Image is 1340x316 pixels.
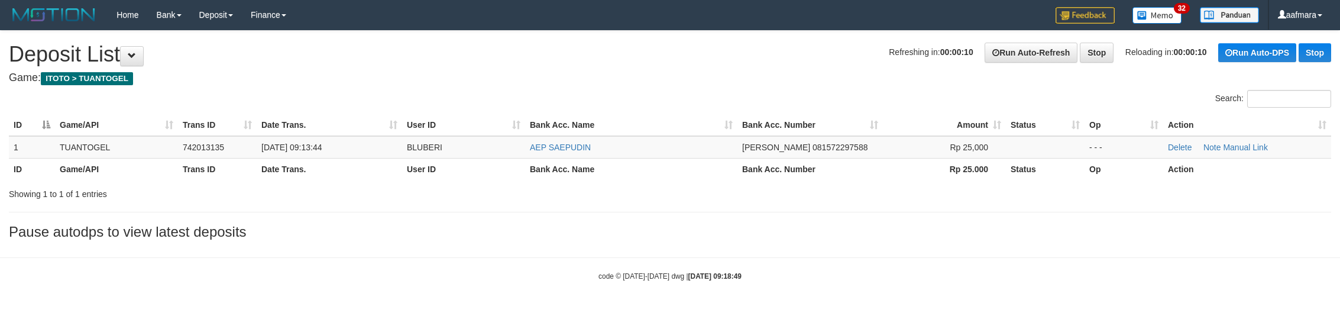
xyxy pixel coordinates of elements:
td: TUANTOGEL [55,136,178,159]
th: ID [9,158,55,180]
a: Stop [1299,43,1331,62]
th: Bank Acc. Number: activate to sort column ascending [737,114,883,136]
h3: Pause autodps to view latest deposits [9,224,1331,240]
th: Game/API [55,158,178,180]
th: Amount: activate to sort column ascending [883,114,1006,136]
strong: [DATE] 09:18:49 [688,272,742,280]
th: Op [1085,158,1163,180]
th: Date Trans. [257,158,402,180]
span: Reloading in: [1125,47,1207,57]
img: panduan.png [1200,7,1259,23]
small: code © [DATE]-[DATE] dwg | [598,272,742,280]
h4: Game: [9,72,1331,84]
th: Game/API: activate to sort column ascending [55,114,178,136]
span: ITOTO > TUANTOGEL [41,72,133,85]
h1: Deposit List [9,43,1331,66]
th: Status: activate to sort column ascending [1006,114,1085,136]
div: Showing 1 to 1 of 1 entries [9,183,549,200]
th: Bank Acc. Name [525,158,737,180]
span: Rp 25,000 [950,143,988,152]
th: Bank Acc. Number [737,158,883,180]
a: Delete [1168,143,1192,152]
th: User ID: activate to sort column ascending [402,114,525,136]
img: Feedback.jpg [1056,7,1115,24]
td: - - - [1085,136,1163,159]
th: User ID [402,158,525,180]
th: Trans ID: activate to sort column ascending [178,114,257,136]
span: Refreshing in: [889,47,973,57]
th: Trans ID [178,158,257,180]
a: Manual Link [1223,143,1268,152]
th: Action [1163,158,1331,180]
img: Button%20Memo.svg [1132,7,1182,24]
a: Run Auto-Refresh [985,43,1077,63]
th: ID: activate to sort column descending [9,114,55,136]
span: [PERSON_NAME] [742,143,810,152]
span: [DATE] 09:13:44 [261,143,322,152]
th: Rp 25.000 [883,158,1006,180]
th: Status [1006,158,1085,180]
th: Bank Acc. Name: activate to sort column ascending [525,114,737,136]
strong: 00:00:10 [1174,47,1207,57]
th: Date Trans.: activate to sort column ascending [257,114,402,136]
th: Op: activate to sort column ascending [1085,114,1163,136]
span: 32 [1174,3,1190,14]
a: AEP SAEPUDIN [530,143,591,152]
strong: 00:00:10 [940,47,973,57]
a: Run Auto-DPS [1218,43,1296,62]
th: Action: activate to sort column ascending [1163,114,1331,136]
td: 1 [9,136,55,159]
img: MOTION_logo.png [9,6,99,24]
input: Search: [1247,90,1331,108]
a: Stop [1080,43,1114,63]
a: Note [1203,143,1221,152]
label: Search: [1215,90,1331,108]
span: Copy 081572297588 to clipboard [813,143,868,152]
span: BLUBERI [407,143,442,152]
span: 742013135 [183,143,224,152]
